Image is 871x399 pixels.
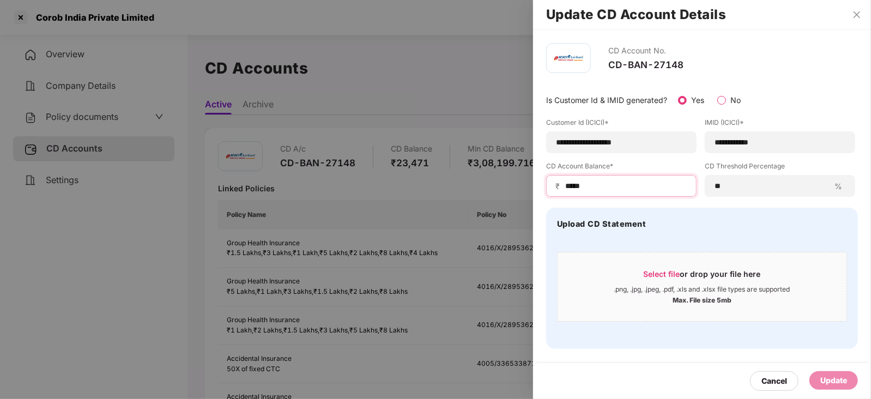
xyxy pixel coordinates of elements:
label: IMID (ICICI)* [705,118,855,131]
img: icici.png [552,52,585,64]
div: CD-BAN-27148 [608,59,684,71]
h2: Update CD Account Details [546,9,858,21]
span: Select fileor drop your file here.png, .jpg, .jpeg, .pdf, .xls and .xlsx file types are supported... [558,261,846,313]
label: CD Account Balance* [546,161,697,175]
div: or drop your file here [644,269,761,285]
label: CD Threshold Percentage [705,161,855,175]
div: Update [820,374,847,386]
span: Select file [644,269,680,279]
label: Yes [691,95,704,105]
div: .png, .jpg, .jpeg, .pdf, .xls and .xlsx file types are supported [614,285,790,294]
label: Customer Id (ICICI)* [546,118,697,131]
span: close [852,10,861,19]
div: Cancel [761,375,787,387]
div: CD Account No. [608,43,684,59]
label: No [730,95,741,105]
p: Is Customer Id & IMID generated? [546,94,667,106]
h4: Upload CD Statement [557,219,646,229]
span: ₹ [555,181,564,191]
button: Close [849,10,864,20]
div: Max. File size 5mb [673,294,731,305]
span: % [830,181,846,191]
